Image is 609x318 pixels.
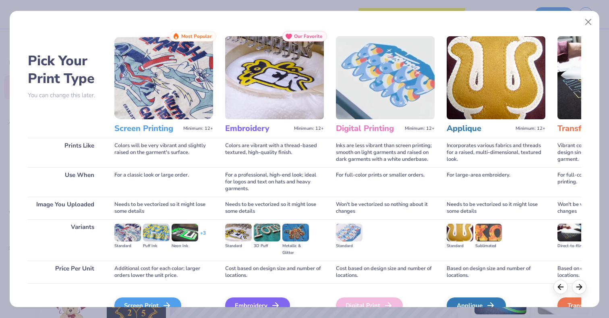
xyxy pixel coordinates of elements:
[225,261,324,283] div: Cost based on design size and number of locations.
[447,36,545,119] img: Applique
[114,138,213,167] div: Colors will be very vibrant and slightly raised on the garment's surface.
[28,197,102,219] div: Image You Uploaded
[447,197,545,219] div: Needs to be vectorized so it might lose some details
[28,138,102,167] div: Prints Like
[336,197,435,219] div: Won't be vectorized so nothing about it changes
[28,167,102,197] div: Use When
[294,33,323,39] span: Our Favorite
[336,36,435,119] img: Digital Printing
[336,138,435,167] div: Inks are less vibrant than screen printing; smooth on light garments and raised on dark garments ...
[225,138,324,167] div: Colors are vibrant with a thread-based textured, high-quality finish.
[28,92,102,99] p: You can change this later.
[114,197,213,219] div: Needs to be vectorized so it might lose some details
[516,126,545,131] span: Minimum: 12+
[475,224,502,241] img: Sublimated
[183,126,213,131] span: Minimum: 12+
[447,261,545,283] div: Based on design size and number of locations.
[172,224,198,241] img: Neon Ink
[225,167,324,197] div: For a professional, high-end look; ideal for logos and text on hats and heavy garments.
[114,224,141,241] img: Standard
[282,243,309,256] div: Metallic & Glitter
[447,167,545,197] div: For large-area embroidery.
[225,36,324,119] img: Embroidery
[447,123,512,134] h3: Applique
[114,243,141,249] div: Standard
[447,243,473,249] div: Standard
[143,243,170,249] div: Puff Ink
[447,224,473,241] img: Standard
[336,167,435,197] div: For full-color prints or smaller orders.
[172,243,198,249] div: Neon Ink
[28,52,102,87] h2: Pick Your Print Type
[114,123,180,134] h3: Screen Printing
[336,297,403,314] div: Digital Print
[557,243,584,249] div: Direct-to-film
[581,15,596,30] button: Close
[225,197,324,219] div: Needs to be vectorized so it might lose some details
[200,230,206,243] div: + 3
[336,261,435,283] div: Cost based on design size and number of locations.
[336,123,402,134] h3: Digital Printing
[181,33,212,39] span: Most Popular
[447,138,545,167] div: Incorporates various fabrics and threads for a raised, multi-dimensional, textured look.
[447,297,506,314] div: Applique
[143,224,170,241] img: Puff Ink
[114,261,213,283] div: Additional cost for each color; larger orders lower the unit price.
[225,243,252,249] div: Standard
[114,36,213,119] img: Screen Printing
[225,123,291,134] h3: Embroidery
[225,297,290,314] div: Embroidery
[282,224,309,241] img: Metallic & Glitter
[28,219,102,261] div: Variants
[336,224,362,241] img: Standard
[114,167,213,197] div: For a classic look or large order.
[336,243,362,249] div: Standard
[475,243,502,249] div: Sublimated
[254,224,280,241] img: 3D Puff
[254,243,280,249] div: 3D Puff
[225,224,252,241] img: Standard
[557,224,584,241] img: Direct-to-film
[294,126,324,131] span: Minimum: 12+
[405,126,435,131] span: Minimum: 12+
[114,297,181,314] div: Screen Print
[28,261,102,283] div: Price Per Unit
